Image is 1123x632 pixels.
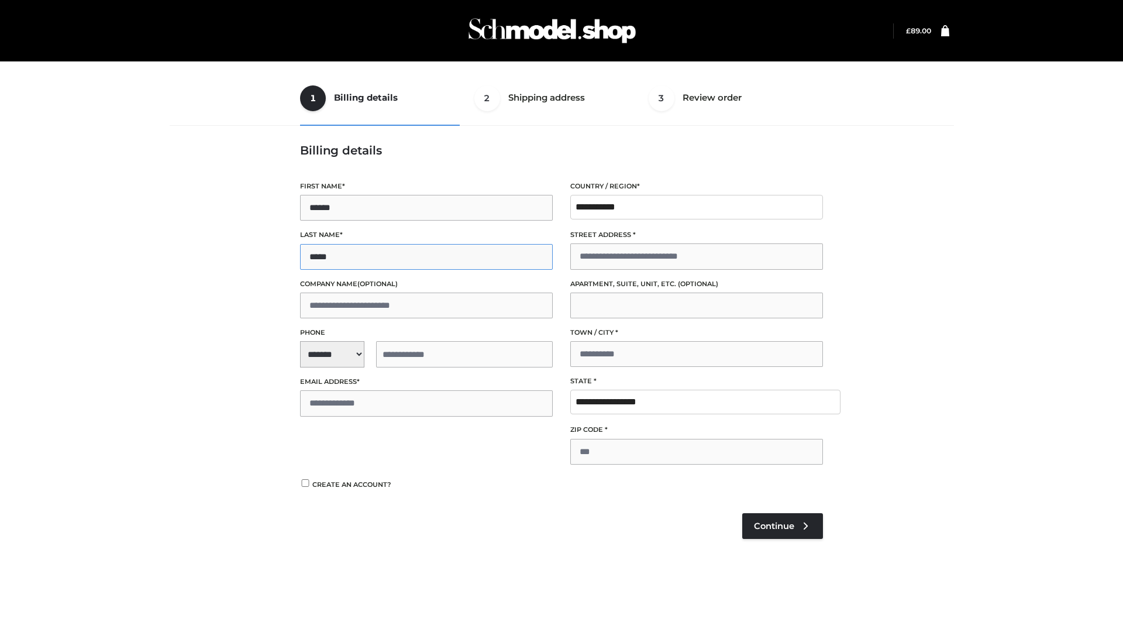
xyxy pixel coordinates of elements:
label: Apartment, suite, unit, etc. [570,279,823,290]
label: Last name [300,229,553,241]
label: Street address [570,229,823,241]
span: (optional) [678,280,718,288]
label: Phone [300,327,553,338]
span: Create an account? [312,480,391,489]
label: Town / City [570,327,823,338]
span: (optional) [357,280,398,288]
label: State [570,376,823,387]
label: Country / Region [570,181,823,192]
label: Email address [300,376,553,387]
label: Company name [300,279,553,290]
a: Continue [742,513,823,539]
input: Create an account? [300,479,311,487]
span: Continue [754,521,794,531]
img: Schmodel Admin 964 [464,8,640,54]
label: ZIP Code [570,424,823,435]
span: £ [906,26,911,35]
h3: Billing details [300,143,823,157]
a: £89.00 [906,26,931,35]
label: First name [300,181,553,192]
bdi: 89.00 [906,26,931,35]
